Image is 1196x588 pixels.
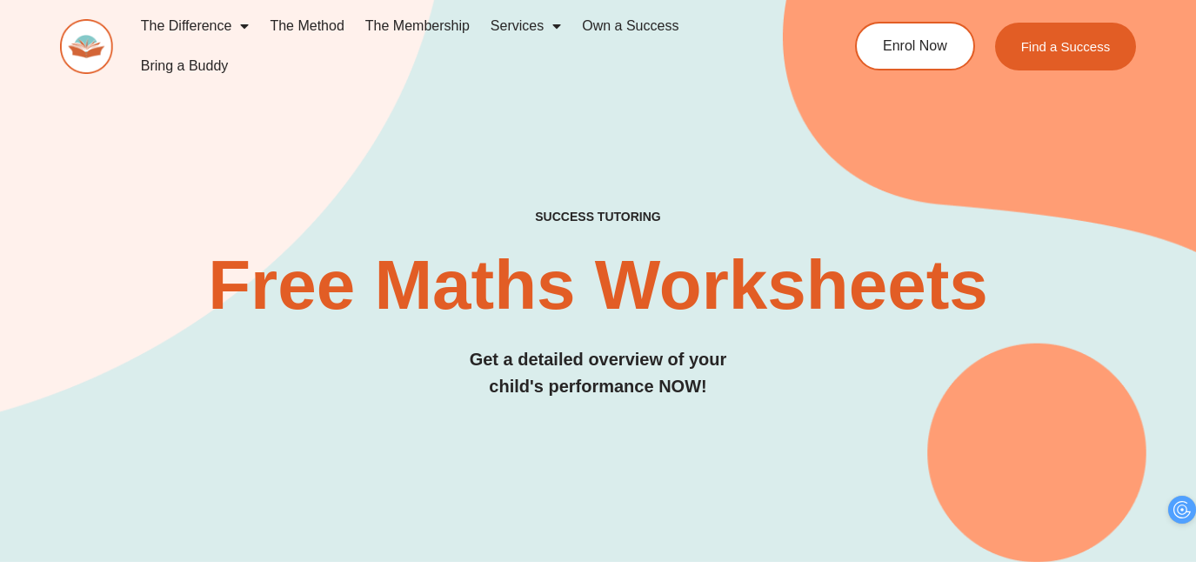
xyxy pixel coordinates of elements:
a: Services [480,6,571,46]
nav: Menu [130,6,794,86]
span: Find a Success [1021,40,1111,53]
a: Bring a Buddy [130,46,239,86]
a: Enrol Now [855,22,975,70]
a: The Membership [355,6,480,46]
a: The Method [259,6,354,46]
h3: Get a detailed overview of your child's performance NOW! [60,346,1137,400]
h2: Free Maths Worksheets​ [60,251,1137,320]
span: Enrol Now [883,39,947,53]
a: Own a Success [571,6,689,46]
a: Find a Success [995,23,1137,70]
h4: SUCCESS TUTORING​ [60,210,1137,224]
a: The Difference [130,6,260,46]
